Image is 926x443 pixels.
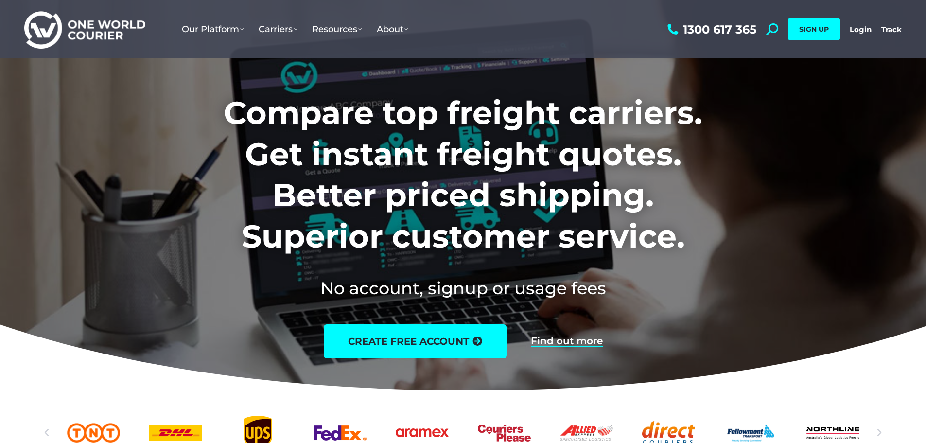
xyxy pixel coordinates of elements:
span: Our Platform [182,24,244,35]
a: Login [850,25,872,34]
span: Carriers [259,24,297,35]
a: create free account [324,324,507,358]
img: One World Courier [24,10,145,49]
span: SIGN UP [799,25,829,34]
a: SIGN UP [788,18,840,40]
h2: No account, signup or usage fees [159,276,767,300]
span: About [377,24,408,35]
a: Carriers [251,14,305,44]
a: Track [881,25,902,34]
h1: Compare top freight carriers. Get instant freight quotes. Better priced shipping. Superior custom... [159,92,767,257]
span: Resources [312,24,362,35]
a: 1300 617 365 [665,23,756,35]
a: Find out more [531,336,603,347]
a: Resources [305,14,369,44]
a: About [369,14,416,44]
a: Our Platform [175,14,251,44]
